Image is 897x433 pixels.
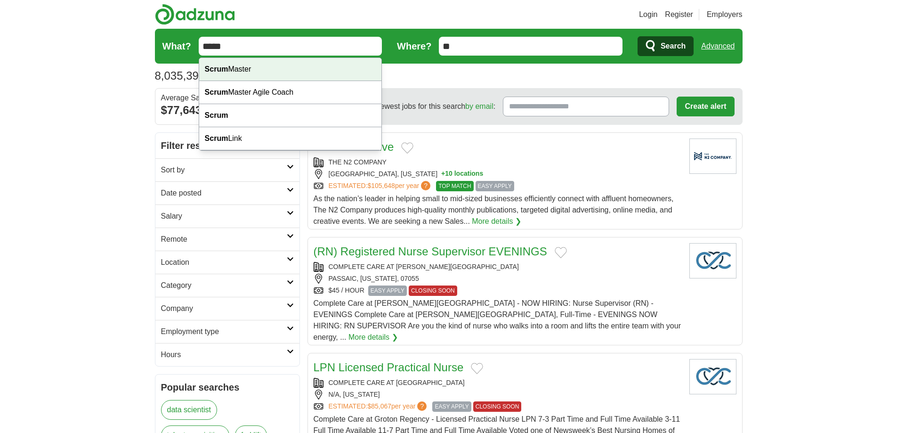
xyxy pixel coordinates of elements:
h2: Company [161,303,287,314]
div: Average Salary [161,94,294,102]
a: Date posted [155,181,299,204]
div: [GEOGRAPHIC_DATA], [US_STATE] [314,169,682,179]
img: Company logo [689,359,736,394]
strong: Scrum [205,88,228,96]
h2: Employment type [161,326,287,337]
label: Where? [397,39,431,53]
button: +10 locations [441,169,483,179]
span: CLOSING SOON [473,401,522,412]
strong: Scrum [205,111,228,119]
div: THE N2 COMPANY [314,157,682,167]
span: 8,035,390 [155,67,205,84]
strong: Scrum [205,134,228,142]
h2: Category [161,280,287,291]
img: Adzuna logo [155,4,235,25]
a: Salary [155,204,299,228]
a: ESTIMATED:$85,067per year? [329,401,429,412]
h2: Date posted [161,188,287,199]
a: Company [155,297,299,320]
a: More details ❯ [348,332,398,343]
span: EASY APPLY [432,401,471,412]
label: What? [162,39,191,53]
span: ? [421,181,430,190]
a: LPN Licensed Practical Nurse [314,361,464,374]
button: Create alert [677,97,734,116]
div: Master Agile Coach [199,81,382,104]
span: + [441,169,445,179]
span: EASY APPLY [368,286,407,296]
span: Search [661,37,686,56]
a: Hours [155,343,299,366]
button: Add to favorite jobs [471,363,483,374]
a: Login [639,9,657,20]
div: Master [199,58,382,81]
h2: Filter results [155,133,299,158]
div: $77,643 [161,102,294,119]
a: data scientist [161,400,217,420]
span: As the nation’s leader in helping small to mid-sized businesses efficiently connect with affluent... [314,195,674,225]
a: Sort by [155,158,299,181]
span: Receive the newest jobs for this search : [334,101,495,112]
span: $105,648 [367,182,395,189]
strong: Scrum [205,65,228,73]
h1: Jobs in [GEOGRAPHIC_DATA] [155,69,362,82]
a: Employers [707,9,743,20]
span: $85,067 [367,402,391,410]
div: N/A, [US_STATE] [314,390,682,400]
button: Add to favorite jobs [555,247,567,258]
a: More details ❯ [472,216,521,227]
div: Link [199,127,382,150]
img: Company logo [689,243,736,278]
span: TOP MATCH [436,181,473,191]
h2: Location [161,257,287,268]
a: Location [155,251,299,274]
a: Remote [155,228,299,251]
a: Register [665,9,693,20]
h2: Remote [161,234,287,245]
span: CLOSING SOON [409,286,457,296]
a: Employment type [155,320,299,343]
h2: Salary [161,211,287,222]
span: EASY APPLY [476,181,514,191]
a: ESTIMATED:$105,648per year? [329,181,433,191]
div: $45 / HOUR [314,286,682,296]
a: by email [465,102,493,110]
h2: Hours [161,349,287,360]
h2: Popular searches [161,380,294,394]
a: Advanced [701,37,735,56]
button: Add to favorite jobs [401,142,413,154]
a: Category [155,274,299,297]
div: COMPLETE CARE AT [GEOGRAPHIC_DATA] [314,378,682,388]
img: Company logo [689,139,736,174]
a: (RN) Registered Nurse Supervisor EVENINGS [314,245,547,258]
div: COMPLETE CARE AT [PERSON_NAME][GEOGRAPHIC_DATA] [314,262,682,272]
span: ? [417,401,427,411]
div: PASSAIC, [US_STATE], 07055 [314,274,682,284]
span: Complete Care at [PERSON_NAME][GEOGRAPHIC_DATA] - NOW HIRING: Nurse Supervisor (RN) - EVENINGS Co... [314,299,681,341]
h2: Sort by [161,164,287,176]
button: Search [638,36,694,56]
